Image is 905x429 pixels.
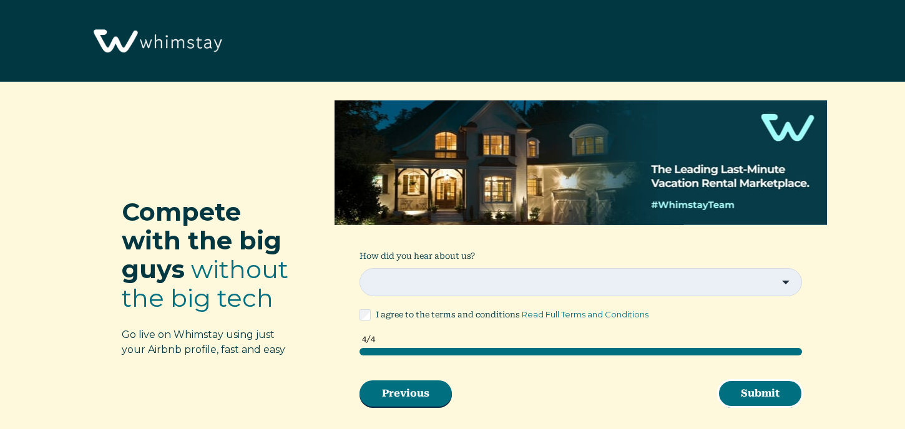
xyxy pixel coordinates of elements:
[122,254,288,313] span: without the big tech
[360,348,802,355] div: page 4 of 4
[362,333,802,345] div: 4/4
[522,309,648,319] a: Read Full Terms and Conditions
[360,380,452,407] button: Previous
[360,309,371,321] input: I agree to the terms and conditions Read Full Terms and Conditions
[122,329,285,355] span: Go live on Whimstay using just your Airbnb profile, fast and easy
[718,380,802,407] button: Submit
[87,6,226,77] img: Whimstay Logo-02 1
[122,196,281,284] span: Compete with the big guys
[360,251,475,261] span: How did you hear about us?
[376,310,520,319] span: I agree to the terms and conditions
